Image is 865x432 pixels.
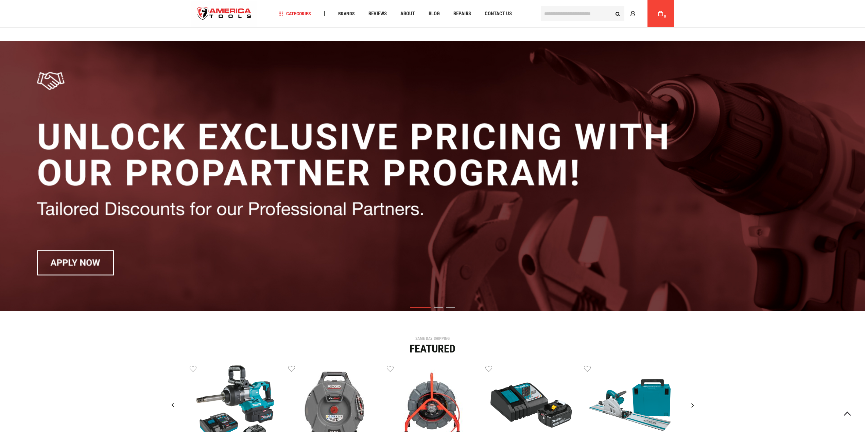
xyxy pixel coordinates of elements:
[450,9,474,18] a: Repairs
[400,11,415,16] span: About
[191,1,257,27] a: store logo
[429,11,440,16] span: Blog
[335,9,358,18] a: Brands
[664,15,666,18] span: 0
[453,11,471,16] span: Repairs
[164,397,181,414] div: Previous slide
[278,11,311,16] span: Categories
[365,9,390,18] a: Reviews
[190,336,676,341] div: SAME DAY SHIPPING
[190,343,676,354] div: Featured
[611,7,624,20] button: Search
[485,11,512,16] span: Contact Us
[426,9,443,18] a: Blog
[397,9,418,18] a: About
[684,397,701,414] div: Next slide
[338,11,355,16] span: Brands
[482,9,515,18] a: Contact Us
[368,11,387,16] span: Reviews
[191,1,257,27] img: America Tools
[275,9,314,18] a: Categories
